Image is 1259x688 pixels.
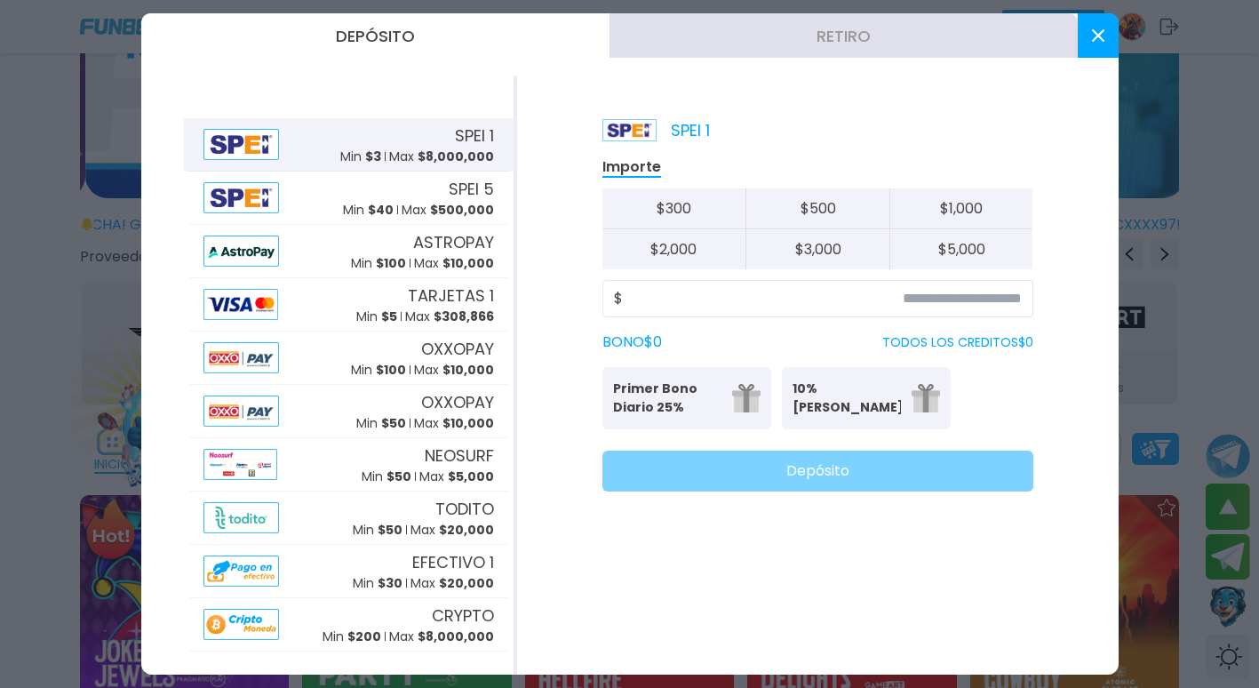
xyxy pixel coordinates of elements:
span: SPEI 5 [449,177,494,201]
img: Platform Logo [602,119,657,141]
img: Alipay [203,236,280,267]
p: Max [410,521,494,540]
span: $ 10,000 [442,361,494,379]
img: Alipay [203,609,280,640]
p: Max [405,308,494,326]
span: $ 5,000 [448,468,494,485]
p: Max [414,361,494,380]
button: $300 [602,188,746,229]
span: ASTROPAY [413,230,494,254]
span: $ [614,288,623,309]
p: Min [343,201,394,220]
span: $ 10,000 [442,414,494,432]
span: $ 20,000 [439,521,494,539]
button: $1,000 [889,188,1033,229]
span: $ 50 [381,414,406,432]
label: BONO $ 0 [602,332,662,353]
span: OXXOPAY [421,337,494,361]
img: Alipay [203,502,280,533]
span: TODITO [435,497,494,521]
p: Importe [602,157,661,178]
p: Min [340,148,381,166]
img: gift [912,384,940,412]
img: Alipay [203,556,280,587]
p: Max [414,414,494,433]
button: $2,000 [602,229,746,269]
p: Max [402,201,494,220]
button: Retiro [610,13,1078,58]
button: AlipayCRYPTOMin $200Max $8,000,000 [184,598,514,652]
span: $ 100 [376,254,406,272]
span: NEOSURF [425,444,494,468]
img: Alipay [203,396,280,427]
p: Min [362,468,411,486]
span: $ 5 [381,308,397,325]
button: AlipaySPEI 5Min $40Max $500,000 [184,172,514,225]
p: Min [353,574,402,593]
span: $ 8,000,000 [418,148,494,165]
img: Alipay [203,289,278,320]
button: AlipayOXXOPAYMin $50Max $10,000 [184,385,514,438]
span: TARJETAS 1 [408,284,494,308]
span: $ 50 [386,468,411,485]
p: Min [356,308,397,326]
p: Min [351,254,406,273]
p: Max [419,468,494,486]
p: Max [410,574,494,593]
button: AlipayNEOSURFMin $50Max $5,000 [184,438,514,492]
span: $ 10,000 [442,254,494,272]
button: AlipayTODITOMin $50Max $20,000 [184,492,514,545]
p: Min [356,414,406,433]
span: $ 3 [365,148,381,165]
button: 10% [PERSON_NAME] [782,367,951,429]
img: Alipay [203,342,280,373]
p: Max [389,628,494,646]
p: Min [323,628,381,646]
p: Primer Bono Diario 25% [613,380,721,417]
button: AlipayOXXOPAYMin $100Max $10,000 [184,332,514,385]
span: $ 308,866 [434,308,494,325]
button: Depósito [602,451,1033,492]
img: Alipay [203,182,280,213]
p: Min [351,361,406,380]
button: AlipaySPEI 1Min $3Max $8,000,000 [184,118,514,172]
span: EFECTIVO 1 [412,550,494,574]
span: $ 20,000 [439,574,494,592]
p: Max [414,254,494,273]
button: $5,000 [889,229,1033,269]
span: $ 100 [376,361,406,379]
span: $ 500,000 [430,201,494,219]
button: AlipayEFECTIVO 1Min $30Max $20,000 [184,545,514,598]
img: Alipay [203,129,280,160]
img: gift [732,384,761,412]
span: $ 200 [347,628,381,645]
p: Max [389,148,494,166]
button: $3,000 [745,229,889,269]
button: $500 [745,188,889,229]
button: Primer Bono Diario 25% [602,367,771,429]
span: $ 50 [378,521,402,539]
span: SPEI 1 [455,124,494,148]
span: $ 8,000,000 [418,628,494,645]
span: $ 40 [368,201,394,219]
p: 10% [PERSON_NAME] [793,380,901,417]
span: OXXOPAY [421,390,494,414]
p: Min [353,521,402,540]
span: $ 30 [378,574,402,592]
img: Alipay [203,449,277,480]
span: CRYPTO [432,604,494,628]
button: AlipayASTROPAYMin $100Max $10,000 [184,225,514,278]
p: SPEI 1 [602,118,710,142]
p: TODOS LOS CREDITOS $ 0 [882,333,1033,352]
button: Depósito [141,13,610,58]
button: AlipayTARJETAS 1Min $5Max $308,866 [184,278,514,332]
